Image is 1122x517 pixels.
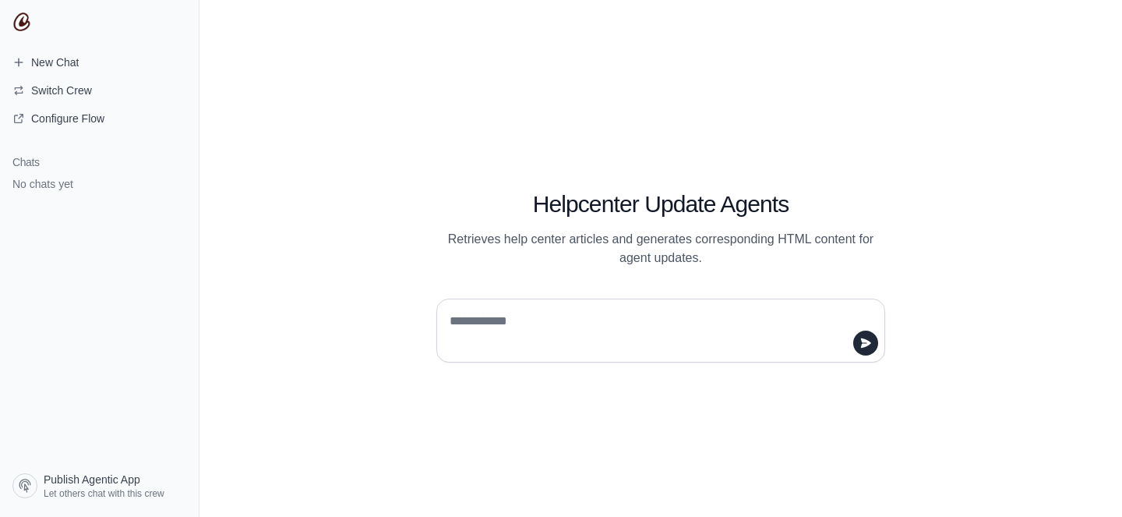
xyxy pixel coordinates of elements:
a: Configure Flow [6,106,192,131]
span: New Chat [31,55,79,70]
button: Switch Crew [6,78,192,103]
h1: Helpcenter Update Agents [436,190,885,218]
span: Configure Flow [31,111,104,126]
span: Publish Agentic App [44,472,140,487]
span: Switch Crew [31,83,92,98]
a: Publish Agentic App Let others chat with this crew [6,467,192,505]
p: Retrieves help center articles and generates corresponding HTML content for agent updates. [436,230,885,267]
a: New Chat [6,50,192,75]
img: CrewAI Logo [12,12,31,31]
span: Let others chat with this crew [44,487,164,500]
